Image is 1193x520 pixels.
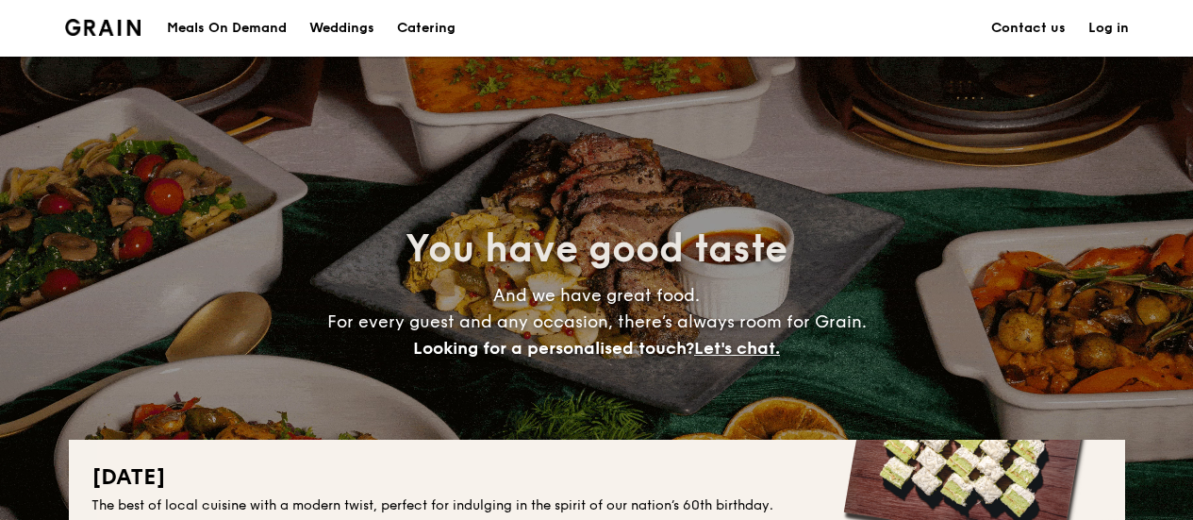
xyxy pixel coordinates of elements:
[91,462,1102,493] h2: [DATE]
[694,338,780,359] span: Let's chat.
[65,19,141,36] img: Grain
[413,338,694,359] span: Looking for a personalised touch?
[406,226,787,272] span: You have good taste
[65,19,141,36] a: Logotype
[91,496,1102,515] div: The best of local cuisine with a modern twist, perfect for indulging in the spirit of our nation’...
[327,285,867,359] span: And we have great food. For every guest and any occasion, there’s always room for Grain.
